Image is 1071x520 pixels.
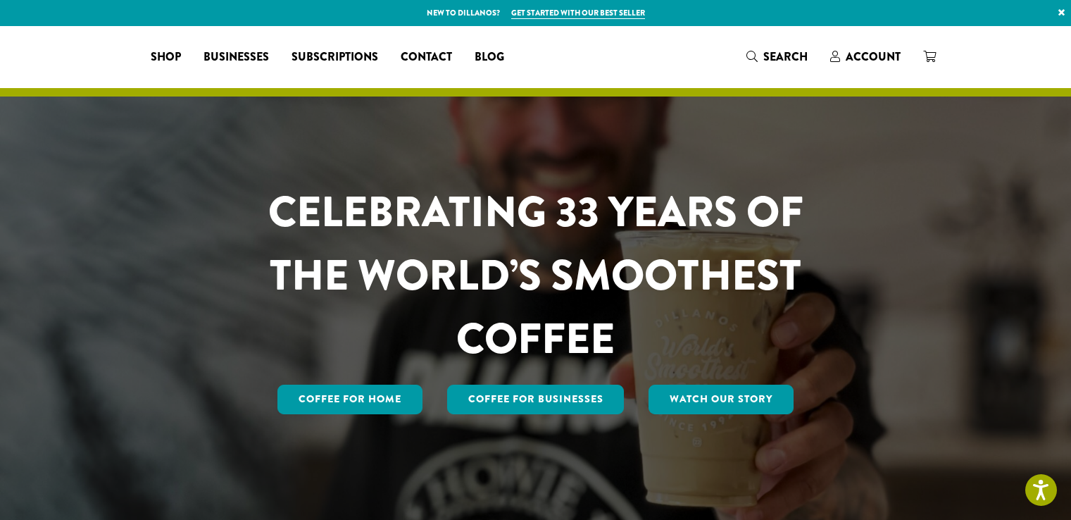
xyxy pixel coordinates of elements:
[227,180,845,371] h1: CELEBRATING 33 YEARS OF THE WORLD’S SMOOTHEST COFFEE
[649,385,794,414] a: Watch Our Story
[763,49,808,65] span: Search
[139,46,192,68] a: Shop
[401,49,452,66] span: Contact
[447,385,625,414] a: Coffee For Businesses
[735,45,819,68] a: Search
[292,49,378,66] span: Subscriptions
[846,49,901,65] span: Account
[151,49,181,66] span: Shop
[203,49,269,66] span: Businesses
[277,385,422,414] a: Coffee for Home
[511,7,645,19] a: Get started with our best seller
[475,49,504,66] span: Blog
